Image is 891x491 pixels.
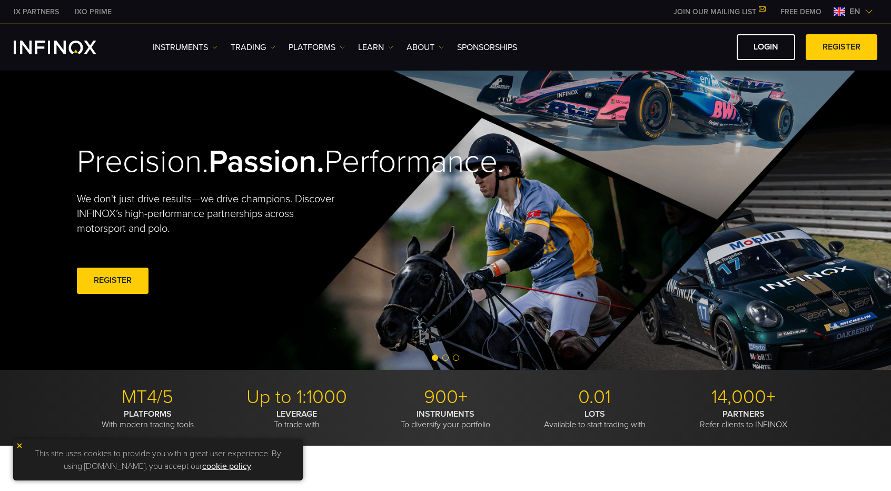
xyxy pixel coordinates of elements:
[845,5,865,18] span: en
[209,143,324,181] strong: Passion.
[226,409,367,430] p: To trade with
[806,34,877,60] a: REGISTER
[407,41,444,54] a: ABOUT
[585,409,605,419] strong: LOTS
[226,386,367,409] p: Up to 1:1000
[524,409,665,430] p: Available to start trading with
[289,41,345,54] a: PLATFORMS
[18,445,298,475] p: This site uses cookies to provide you with a great user experience. By using [DOMAIN_NAME], you a...
[673,386,814,409] p: 14,000+
[673,409,814,430] p: Refer clients to INFINOX
[77,143,409,181] h2: Precision. Performance.
[6,6,67,17] a: INFINOX
[666,7,773,16] a: JOIN OUR MAILING LIST
[432,355,438,361] span: Go to slide 1
[16,442,23,449] img: yellow close icon
[358,41,393,54] a: Learn
[457,41,517,54] a: SPONSORSHIPS
[77,192,342,236] p: We don't just drive results—we drive champions. Discover INFINOX’s high-performance partnerships ...
[77,386,218,409] p: MT4/5
[524,386,665,409] p: 0.01
[153,41,217,54] a: Instruments
[722,409,765,419] strong: PARTNERS
[14,41,121,54] a: INFINOX Logo
[276,409,317,419] strong: LEVERAGE
[124,409,172,419] strong: PLATFORMS
[77,409,218,430] p: With modern trading tools
[453,355,459,361] span: Go to slide 3
[67,6,120,17] a: INFINOX
[375,409,516,430] p: To diversify your portfolio
[202,461,251,472] a: cookie policy
[231,41,275,54] a: TRADING
[773,6,829,17] a: INFINOX MENU
[375,386,516,409] p: 900+
[77,268,148,293] a: REGISTER
[442,355,449,361] span: Go to slide 2
[737,34,795,60] a: LOGIN
[417,409,474,419] strong: INSTRUMENTS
